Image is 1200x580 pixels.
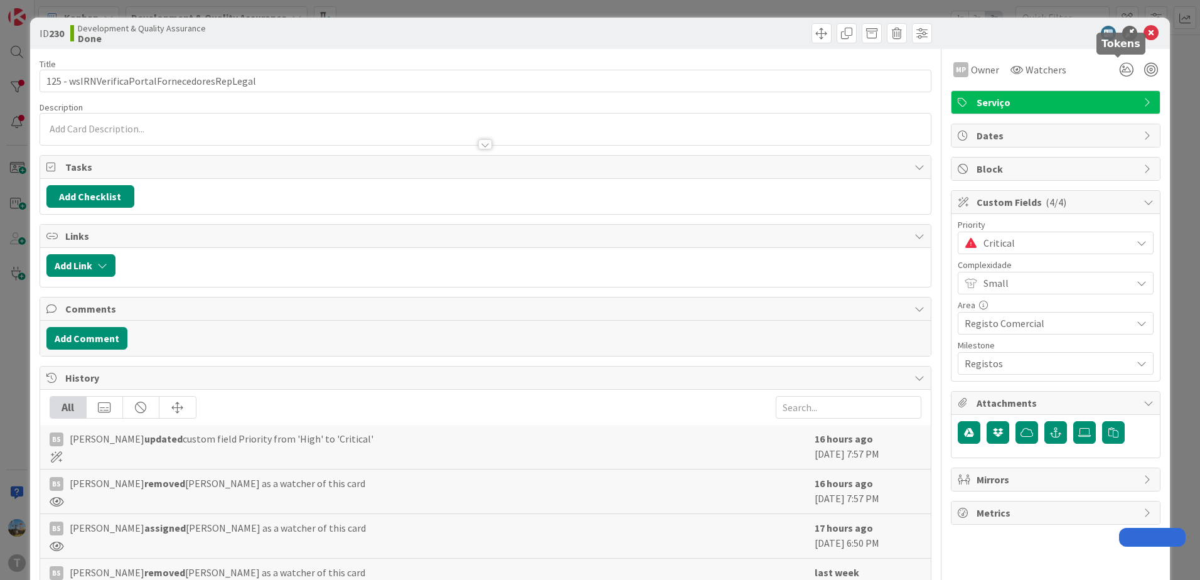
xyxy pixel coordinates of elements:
[65,370,908,385] span: History
[144,566,185,579] b: removed
[815,476,921,507] div: [DATE] 7:57 PM
[78,23,206,33] span: Development & Quality Assurance
[46,254,115,277] button: Add Link
[958,220,1154,229] div: Priority
[70,565,365,580] span: [PERSON_NAME] [PERSON_NAME] as a watcher of this card
[50,397,87,418] div: All
[977,128,1137,143] span: Dates
[40,70,931,92] input: type card name here...
[815,522,873,534] b: 17 hours ago
[40,26,64,41] span: ID
[65,159,908,175] span: Tasks
[50,566,63,580] div: BS
[49,27,64,40] b: 230
[40,102,83,113] span: Description
[815,432,873,445] b: 16 hours ago
[50,477,63,491] div: BS
[70,431,373,446] span: [PERSON_NAME] custom field Priority from 'High' to 'Critical'
[977,195,1137,210] span: Custom Fields
[958,260,1154,269] div: Complexidade
[144,432,183,445] b: updated
[977,472,1137,487] span: Mirrors
[70,476,365,491] span: [PERSON_NAME] [PERSON_NAME] as a watcher of this card
[815,566,859,579] b: last week
[965,314,1125,332] span: Registo Comercial
[815,477,873,490] b: 16 hours ago
[40,58,56,70] label: Title
[958,341,1154,350] div: Milestone
[977,161,1137,176] span: Block
[815,520,921,552] div: [DATE] 6:50 PM
[983,234,1125,252] span: Critical
[78,33,206,43] b: Done
[1046,196,1066,208] span: ( 4/4 )
[65,301,908,316] span: Comments
[977,395,1137,411] span: Attachments
[144,477,185,490] b: removed
[965,355,1125,372] span: Registos
[977,505,1137,520] span: Metrics
[953,62,968,77] div: MP
[815,431,921,463] div: [DATE] 7:57 PM
[983,274,1125,292] span: Small
[1101,38,1140,50] h5: Tokens
[971,62,999,77] span: Owner
[958,301,1154,309] div: Area
[144,522,186,534] b: assigned
[977,95,1137,110] span: Serviço
[46,327,127,350] button: Add Comment
[50,432,63,446] div: BS
[46,185,134,208] button: Add Checklist
[50,522,63,535] div: BS
[776,396,921,419] input: Search...
[70,520,366,535] span: [PERSON_NAME] [PERSON_NAME] as a watcher of this card
[65,228,908,244] span: Links
[1026,62,1066,77] span: Watchers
